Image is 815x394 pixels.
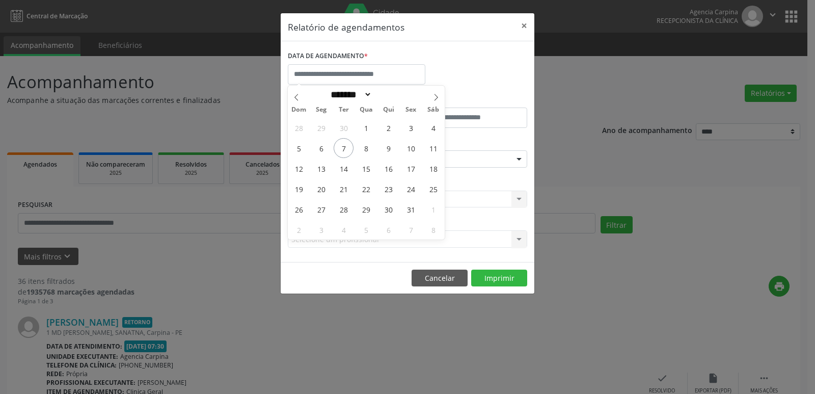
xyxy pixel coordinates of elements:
[423,159,443,178] span: Outubro 18, 2025
[289,159,309,178] span: Outubro 12, 2025
[423,179,443,199] span: Outubro 25, 2025
[288,48,368,64] label: DATA DE AGENDAMENTO
[378,138,398,158] span: Outubro 9, 2025
[356,199,376,219] span: Outubro 29, 2025
[311,159,331,178] span: Outubro 13, 2025
[288,20,404,34] h5: Relatório de agendamentos
[423,118,443,138] span: Outubro 4, 2025
[423,199,443,219] span: Novembro 1, 2025
[401,118,421,138] span: Outubro 3, 2025
[334,138,354,158] span: Outubro 7, 2025
[422,107,445,113] span: Sáb
[311,179,331,199] span: Outubro 20, 2025
[289,199,309,219] span: Outubro 26, 2025
[289,138,309,158] span: Outubro 5, 2025
[378,179,398,199] span: Outubro 23, 2025
[514,13,534,38] button: Close
[289,179,309,199] span: Outubro 19, 2025
[378,159,398,178] span: Outubro 16, 2025
[378,199,398,219] span: Outubro 30, 2025
[401,220,421,240] span: Novembro 7, 2025
[423,138,443,158] span: Outubro 11, 2025
[378,118,398,138] span: Outubro 2, 2025
[327,89,372,100] select: Month
[311,199,331,219] span: Outubro 27, 2025
[401,199,421,219] span: Outubro 31, 2025
[334,159,354,178] span: Outubro 14, 2025
[289,118,309,138] span: Setembro 28, 2025
[289,220,309,240] span: Novembro 2, 2025
[423,220,443,240] span: Novembro 8, 2025
[334,199,354,219] span: Outubro 28, 2025
[334,118,354,138] span: Setembro 30, 2025
[372,89,405,100] input: Year
[471,270,527,287] button: Imprimir
[355,107,377,113] span: Qua
[412,270,468,287] button: Cancelar
[334,220,354,240] span: Novembro 4, 2025
[400,107,422,113] span: Sex
[310,107,333,113] span: Seg
[401,138,421,158] span: Outubro 10, 2025
[356,118,376,138] span: Outubro 1, 2025
[334,179,354,199] span: Outubro 21, 2025
[356,138,376,158] span: Outubro 8, 2025
[356,179,376,199] span: Outubro 22, 2025
[356,159,376,178] span: Outubro 15, 2025
[333,107,355,113] span: Ter
[311,118,331,138] span: Setembro 29, 2025
[311,220,331,240] span: Novembro 3, 2025
[288,107,310,113] span: Dom
[356,220,376,240] span: Novembro 5, 2025
[410,92,527,108] label: ATÉ
[378,220,398,240] span: Novembro 6, 2025
[377,107,400,113] span: Qui
[311,138,331,158] span: Outubro 6, 2025
[401,159,421,178] span: Outubro 17, 2025
[401,179,421,199] span: Outubro 24, 2025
